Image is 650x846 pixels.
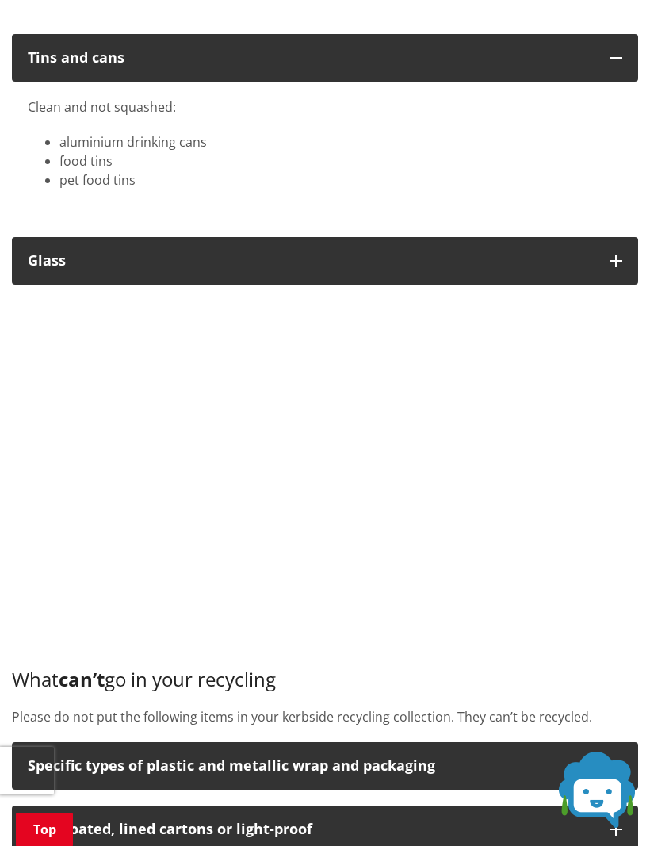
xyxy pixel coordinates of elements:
[12,742,638,790] button: Specific types of plastic and metallic wrap and packaging
[28,50,594,66] div: Tins and cans
[59,170,622,189] li: pet food tins
[28,253,594,269] div: Glass
[12,668,638,691] h3: What go in your recycling
[28,758,594,774] div: Specific types of plastic and metallic wrap and packaging
[16,813,73,846] a: Top
[28,98,622,117] p: Clean and not squashed:
[59,132,622,151] li: aluminium drinking cans
[12,34,638,82] button: Tins and cans
[28,821,594,837] p: Wax-coated, lined cartons or light-proof
[12,237,638,285] button: Glass
[12,707,638,726] p: Please do not put the following items in your kerbside recycling collection. They can’t be recycled.
[59,151,622,170] li: food tins
[59,666,105,692] strong: can’t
